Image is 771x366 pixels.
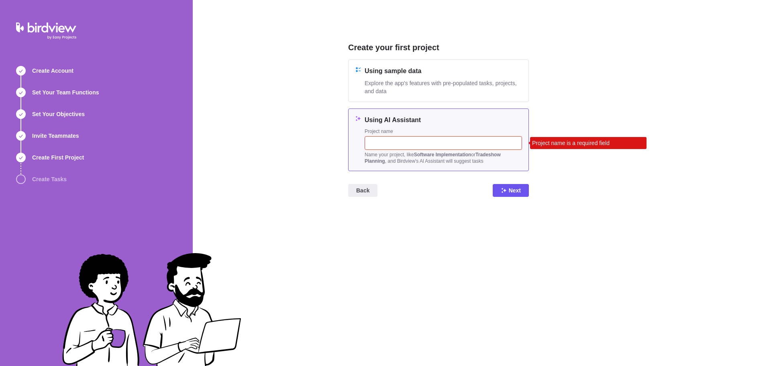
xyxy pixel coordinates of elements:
[32,153,84,162] span: Create First Project
[32,110,85,118] span: Set Your Objectives
[365,152,501,164] b: Tradeshow Planning
[365,115,522,125] h4: Using AI Assistant
[365,79,522,95] span: Explore the app's features with pre-populated tasks, projects, and data
[348,42,529,53] h2: Create your first project
[414,152,471,157] b: Software Implementation
[32,88,99,96] span: Set Your Team Functions
[365,151,522,164] div: Name your project, like or , and Birdview's Al Assistant will suggest tasks
[365,66,522,76] h4: Using sample data
[32,67,73,75] span: Create Account
[32,175,67,183] span: Create Tasks
[493,184,529,197] span: Next
[348,184,377,197] span: Back
[509,186,521,195] span: Next
[32,132,79,140] span: Invite Teammates
[530,137,647,149] div: Project name is a required field
[356,186,369,195] span: Back
[365,128,522,136] div: Project name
